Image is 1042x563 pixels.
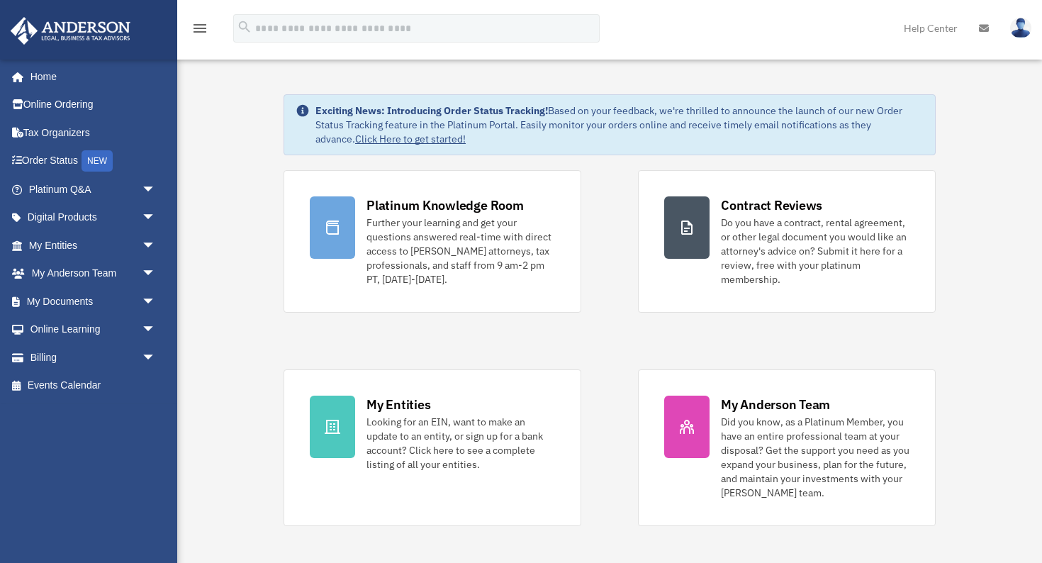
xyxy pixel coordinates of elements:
[142,175,170,204] span: arrow_drop_down
[10,316,177,344] a: Online Learningarrow_drop_down
[6,17,135,45] img: Anderson Advisors Platinum Portal
[10,147,177,176] a: Order StatusNEW
[142,231,170,260] span: arrow_drop_down
[142,316,170,345] span: arrow_drop_down
[10,287,177,316] a: My Documentsarrow_drop_down
[142,260,170,289] span: arrow_drop_down
[355,133,466,145] a: Click Here to get started!
[10,372,177,400] a: Events Calendar
[10,260,177,288] a: My Anderson Teamarrow_drop_down
[366,415,555,472] div: Looking for an EIN, want to make an update to an entity, or sign up for a bank account? Click her...
[142,287,170,316] span: arrow_drop_down
[315,104,924,146] div: Based on your feedback, we're thrilled to announce the launch of our new Order Status Tracking fe...
[721,196,822,214] div: Contract Reviews
[10,175,177,204] a: Platinum Q&Aarrow_drop_down
[315,104,548,117] strong: Exciting News: Introducing Order Status Tracking!
[638,369,936,526] a: My Anderson Team Did you know, as a Platinum Member, you have an entire professional team at your...
[366,396,430,413] div: My Entities
[366,216,555,286] div: Further your learning and get your questions answered real-time with direct access to [PERSON_NAM...
[1010,18,1031,38] img: User Pic
[721,396,830,413] div: My Anderson Team
[142,343,170,372] span: arrow_drop_down
[284,170,581,313] a: Platinum Knowledge Room Further your learning and get your questions answered real-time with dire...
[721,216,909,286] div: Do you have a contract, rental agreement, or other legal document you would like an attorney's ad...
[10,204,177,232] a: Digital Productsarrow_drop_down
[191,25,208,37] a: menu
[366,196,524,214] div: Platinum Knowledge Room
[10,231,177,260] a: My Entitiesarrow_drop_down
[142,204,170,233] span: arrow_drop_down
[284,369,581,526] a: My Entities Looking for an EIN, want to make an update to an entity, or sign up for a bank accoun...
[10,118,177,147] a: Tax Organizers
[10,62,170,91] a: Home
[638,170,936,313] a: Contract Reviews Do you have a contract, rental agreement, or other legal document you would like...
[237,19,252,35] i: search
[82,150,113,172] div: NEW
[10,343,177,372] a: Billingarrow_drop_down
[721,415,909,500] div: Did you know, as a Platinum Member, you have an entire professional team at your disposal? Get th...
[10,91,177,119] a: Online Ordering
[191,20,208,37] i: menu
